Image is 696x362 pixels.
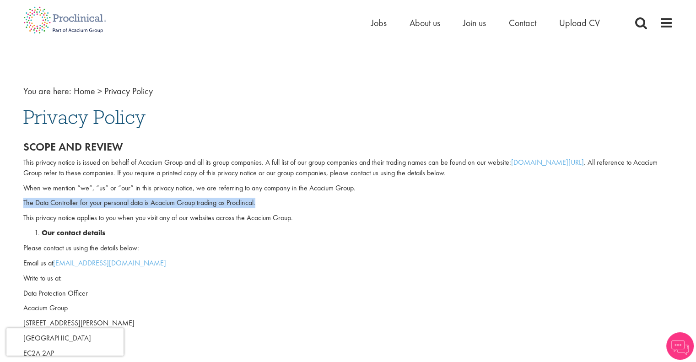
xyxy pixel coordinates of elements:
p: Data Protection Officer [23,288,673,299]
span: Privacy Policy [23,105,146,130]
img: Chatbot [666,332,694,360]
p: [STREET_ADDRESS][PERSON_NAME] [23,318,673,329]
p: Write to us at: [23,273,673,284]
p: Acacium Group [23,303,673,313]
p: When we mention “we”, “us” or “our” in this privacy notice, we are referring to any company in th... [23,183,673,194]
a: Join us [463,17,486,29]
p: EC2A 2AP [23,348,673,359]
span: > [97,85,102,97]
strong: Our contact details [42,228,105,238]
a: breadcrumb link [74,85,95,97]
a: About us [410,17,440,29]
p: [GEOGRAPHIC_DATA] [23,333,673,344]
a: Contact [509,17,536,29]
p: Please contact us using the details below: [23,243,673,254]
a: Jobs [371,17,387,29]
span: Privacy Policy [104,85,153,97]
a: [EMAIL_ADDRESS][DOMAIN_NAME] [53,258,166,268]
h2: Scope and review [23,141,673,153]
a: Upload CV [559,17,600,29]
p: This privacy notice applies to you when you visit any of our websites across the Acacium Group. [23,213,673,223]
iframe: reCAPTCHA [6,328,124,356]
p: The Data Controller for your personal data is Acacium Group trading as Proclincal. [23,198,673,208]
p: This privacy notice is issued on behalf of Acacium Group and all its group companies. A full list... [23,157,673,178]
p: Email us at [23,258,673,269]
span: You are here: [23,85,71,97]
a: [DOMAIN_NAME][URL] [511,157,584,167]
